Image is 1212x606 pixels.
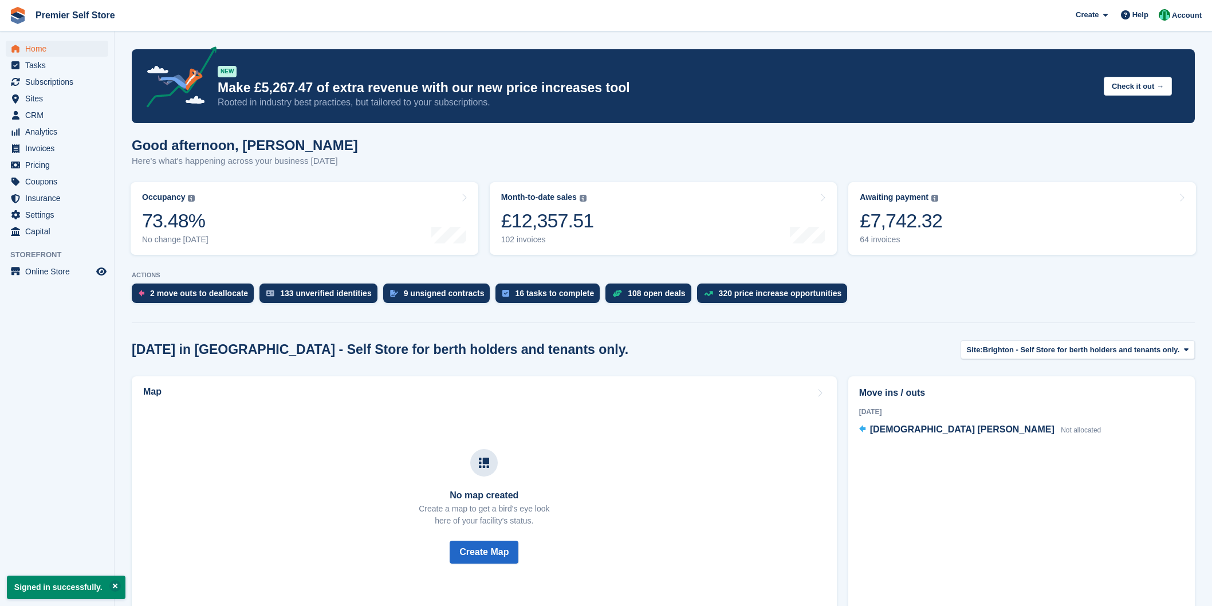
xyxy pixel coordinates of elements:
a: menu [6,57,108,73]
div: £12,357.51 [501,209,594,233]
div: 2 move outs to deallocate [150,289,248,298]
span: Site: [967,344,983,356]
a: 9 unsigned contracts [383,284,496,309]
p: ACTIONS [132,271,1195,279]
a: menu [6,90,108,107]
a: menu [6,207,108,223]
span: Analytics [25,124,94,140]
p: Signed in successfully. [7,576,125,599]
span: Settings [25,207,94,223]
img: icon-info-grey-7440780725fd019a000dd9b08b2336e03edf1995a4989e88bcd33f0948082b44.svg [580,195,587,202]
img: icon-info-grey-7440780725fd019a000dd9b08b2336e03edf1995a4989e88bcd33f0948082b44.svg [188,195,195,202]
img: price-adjustments-announcement-icon-8257ccfd72463d97f412b2fc003d46551f7dbcb40ab6d574587a9cd5c0d94... [137,46,217,112]
div: 9 unsigned contracts [404,289,485,298]
p: Make £5,267.47 of extra revenue with our new price increases tool [218,80,1095,96]
a: menu [6,140,108,156]
img: map-icn-33ee37083ee616e46c38cad1a60f524a97daa1e2b2c8c0bc3eb3415660979fc1.svg [479,458,489,468]
span: Online Store [25,263,94,280]
span: Subscriptions [25,74,94,90]
span: CRM [25,107,94,123]
span: Help [1132,9,1148,21]
img: move_outs_to_deallocate_icon-f764333ba52eb49d3ac5e1228854f67142a1ed5810a6f6cc68b1a99e826820c5.svg [139,290,144,297]
h2: Map [143,387,162,397]
span: Not allocated [1061,426,1101,434]
a: menu [6,190,108,206]
a: [DEMOGRAPHIC_DATA] [PERSON_NAME] Not allocated [859,423,1101,438]
div: [DATE] [859,407,1184,417]
a: Occupancy 73.48% No change [DATE] [131,182,478,255]
a: menu [6,157,108,173]
button: Site: Brighton - Self Store for berth holders and tenants only. [961,340,1195,359]
span: Coupons [25,174,94,190]
p: Rooted in industry best practices, but tailored to your subscriptions. [218,96,1095,109]
div: Awaiting payment [860,192,928,202]
img: Peter Pring [1159,9,1170,21]
div: Month-to-date sales [501,192,577,202]
div: 73.48% [142,209,208,233]
span: Insurance [25,190,94,206]
h3: No map created [419,490,549,501]
img: deal-1b604bf984904fb50ccaf53a9ad4b4a5d6e5aea283cecdc64d6e3604feb123c2.svg [612,289,622,297]
a: menu [6,41,108,57]
a: menu [6,263,108,280]
div: 108 open deals [628,289,685,298]
img: price_increase_opportunities-93ffe204e8149a01c8c9dc8f82e8f89637d9d84a8eef4429ea346261dce0b2c0.svg [704,291,713,296]
a: 320 price increase opportunities [697,284,853,309]
a: Premier Self Store [31,6,120,25]
img: task-75834270c22a3079a89374b754ae025e5fb1db73e45f91037f5363f120a921f8.svg [502,290,509,297]
a: 133 unverified identities [259,284,383,309]
span: [DEMOGRAPHIC_DATA] [PERSON_NAME] [870,424,1054,434]
a: menu [6,223,108,239]
div: £7,742.32 [860,209,942,233]
img: verify_identity-adf6edd0f0f0b5bbfe63781bf79b02c33cf7c696d77639b501bdc392416b5a36.svg [266,290,274,297]
span: Tasks [25,57,94,73]
a: 108 open deals [605,284,696,309]
span: Brighton - Self Store for berth holders and tenants only. [983,344,1180,356]
button: Create Map [450,541,518,564]
h2: Move ins / outs [859,386,1184,400]
div: 16 tasks to complete [515,289,594,298]
a: 2 move outs to deallocate [132,284,259,309]
span: Pricing [25,157,94,173]
img: stora-icon-8386f47178a22dfd0bd8f6a31ec36ba5ce8667c1dd55bd0f319d3a0aa187defe.svg [9,7,26,24]
a: Month-to-date sales £12,357.51 102 invoices [490,182,837,255]
a: menu [6,124,108,140]
h2: [DATE] in [GEOGRAPHIC_DATA] - Self Store for berth holders and tenants only. [132,342,628,357]
div: No change [DATE] [142,235,208,245]
a: menu [6,107,108,123]
span: Create [1076,9,1099,21]
span: Storefront [10,249,114,261]
img: icon-info-grey-7440780725fd019a000dd9b08b2336e03edf1995a4989e88bcd33f0948082b44.svg [931,195,938,202]
h1: Good afternoon, [PERSON_NAME] [132,137,358,153]
a: 16 tasks to complete [495,284,605,309]
a: Preview store [95,265,108,278]
span: Invoices [25,140,94,156]
a: menu [6,174,108,190]
p: Here's what's happening across your business [DATE] [132,155,358,168]
a: menu [6,74,108,90]
div: 102 invoices [501,235,594,245]
img: contract_signature_icon-13c848040528278c33f63329250d36e43548de30e8caae1d1a13099fd9432cc5.svg [390,290,398,297]
span: Sites [25,90,94,107]
span: Home [25,41,94,57]
p: Create a map to get a bird's eye look here of your facility's status. [419,503,549,527]
div: Occupancy [142,192,185,202]
div: NEW [218,66,237,77]
span: Capital [25,223,94,239]
button: Check it out → [1104,77,1172,96]
a: Awaiting payment £7,742.32 64 invoices [848,182,1196,255]
span: Account [1172,10,1202,21]
div: 64 invoices [860,235,942,245]
div: 133 unverified identities [280,289,372,298]
div: 320 price increase opportunities [719,289,842,298]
